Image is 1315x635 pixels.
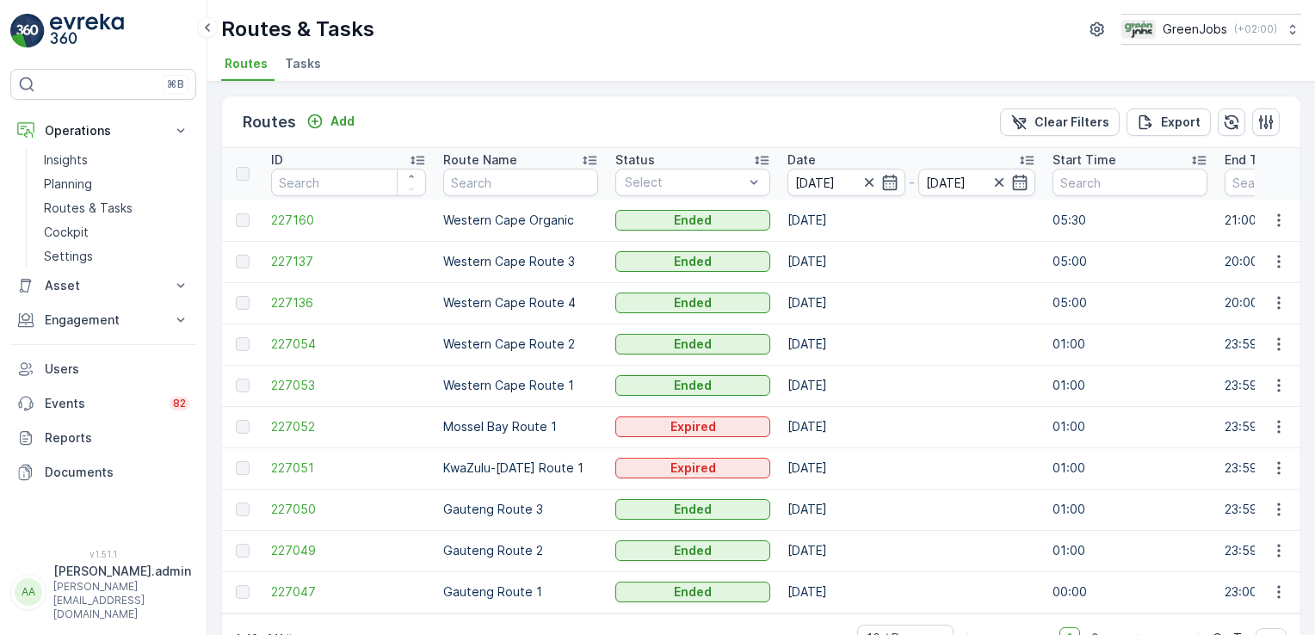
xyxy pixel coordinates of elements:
p: Routes & Tasks [44,200,133,217]
p: ( +02:00 ) [1234,22,1277,36]
a: 227050 [271,501,426,518]
a: 227053 [271,377,426,394]
a: 227051 [271,459,426,477]
div: Toggle Row Selected [236,544,250,558]
p: Western Cape Route 2 [443,336,598,353]
p: Routes [243,110,296,134]
button: Ended [615,210,770,231]
p: 01:00 [1053,418,1207,435]
input: Search [271,169,426,196]
a: Users [10,352,196,386]
p: 01:00 [1053,377,1207,394]
p: Ended [674,501,712,518]
button: AA[PERSON_NAME].admin[PERSON_NAME][EMAIL_ADDRESS][DOMAIN_NAME] [10,563,196,621]
p: Engagement [45,311,162,329]
p: Gauteng Route 2 [443,542,598,559]
p: Western Cape Organic [443,212,598,229]
p: Expired [670,459,716,477]
p: 82 [173,397,186,410]
button: Clear Filters [1000,108,1120,136]
p: Insights [44,151,88,169]
p: Ended [674,294,712,311]
span: 227137 [271,253,426,270]
p: GreenJobs [1163,21,1227,38]
p: Operations [45,122,162,139]
div: Toggle Row Selected [236,502,250,516]
input: Search [1053,169,1207,196]
button: Ended [615,375,770,396]
p: [PERSON_NAME][EMAIL_ADDRESS][DOMAIN_NAME] [53,580,191,621]
p: Clear Filters [1034,114,1109,131]
button: Expired [615,416,770,437]
span: Routes [225,55,268,72]
p: 01:00 [1053,336,1207,353]
a: Events82 [10,386,196,421]
p: Planning [44,176,92,193]
img: logo_light-DOdMpM7g.png [50,14,124,48]
a: Settings [37,244,196,268]
p: Routes & Tasks [221,15,374,43]
div: Toggle Row Selected [236,255,250,268]
img: logo [10,14,45,48]
p: ⌘B [167,77,184,91]
a: Cockpit [37,220,196,244]
p: Expired [670,418,716,435]
button: Ended [615,334,770,354]
div: Toggle Row Selected [236,585,250,599]
a: Reports [10,421,196,455]
p: Reports [45,429,189,447]
img: Green_Jobs_Logo.png [1121,20,1156,39]
p: Ended [674,377,712,394]
a: 227136 [271,294,426,311]
td: [DATE] [779,324,1044,365]
button: Ended [615,540,770,561]
p: Status [615,151,655,169]
a: 227052 [271,418,426,435]
button: Ended [615,582,770,602]
a: 227047 [271,583,426,601]
p: [PERSON_NAME].admin [53,563,191,580]
p: Gauteng Route 1 [443,583,598,601]
p: KwaZulu-[DATE] Route 1 [443,459,598,477]
p: Cockpit [44,224,89,241]
p: Settings [44,248,93,265]
p: Documents [45,464,189,481]
p: Users [45,361,189,378]
p: End Time [1225,151,1281,169]
p: 00:00 [1053,583,1207,601]
div: Toggle Row Selected [236,420,250,434]
td: [DATE] [779,200,1044,241]
a: 227049 [271,542,426,559]
button: Export [1127,108,1211,136]
input: dd/mm/yyyy [787,169,905,196]
input: Search [443,169,598,196]
button: Engagement [10,303,196,337]
button: Operations [10,114,196,148]
a: 227160 [271,212,426,229]
button: GreenJobs(+02:00) [1121,14,1301,45]
p: Ended [674,253,712,270]
p: Asset [45,277,162,294]
a: Routes & Tasks [37,196,196,220]
p: 01:00 [1053,459,1207,477]
button: Ended [615,499,770,520]
p: 05:30 [1053,212,1207,229]
div: Toggle Row Selected [236,296,250,310]
button: Asset [10,268,196,303]
a: 227054 [271,336,426,353]
p: Add [330,113,355,130]
button: Ended [615,251,770,272]
p: ID [271,151,283,169]
div: Toggle Row Selected [236,337,250,351]
td: [DATE] [779,447,1044,489]
td: [DATE] [779,530,1044,571]
td: [DATE] [779,571,1044,613]
div: Toggle Row Selected [236,461,250,475]
td: [DATE] [779,406,1044,447]
p: Ended [674,583,712,601]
